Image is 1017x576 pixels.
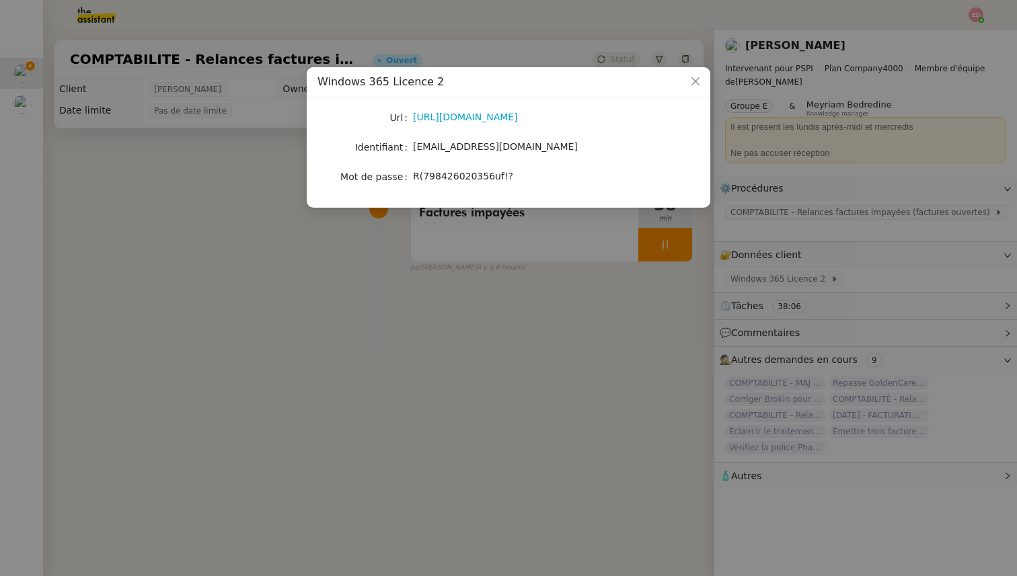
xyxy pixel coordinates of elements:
[340,167,413,186] label: Mot de passe
[389,108,413,127] label: Url
[413,141,578,152] span: [EMAIL_ADDRESS][DOMAIN_NAME]
[355,138,413,157] label: Identifiant
[317,75,444,88] span: Windows 365 Licence 2
[413,171,513,181] span: R(798426020356uf!?
[681,67,710,97] button: Close
[413,112,518,122] a: [URL][DOMAIN_NAME]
